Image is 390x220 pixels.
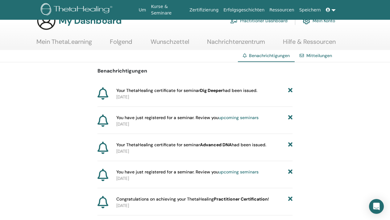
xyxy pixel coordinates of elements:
[110,38,132,50] a: Folgend
[151,38,189,50] a: Wunschzettel
[221,4,267,16] a: Erfolgsgeschichten
[97,67,292,75] p: Benachrichtigungen
[230,18,238,23] img: chalkboard-teacher.svg
[303,15,310,26] img: cog.svg
[230,14,288,27] a: Practitioner Dashboard
[283,38,336,50] a: Hilfe & Ressourcen
[116,175,292,182] p: [DATE]
[200,88,223,93] b: Dig Deeper
[116,169,259,175] span: You have just registered for a seminar. Review you
[200,142,232,147] b: Advanced DNA
[218,115,259,120] a: upcoming seminars
[136,4,149,16] a: Um
[214,196,268,202] b: Practitioner Certification
[207,38,265,50] a: Nachrichtenzentrum
[249,53,290,58] span: Benachrichtigungen
[116,196,269,202] span: Congratulations on achieving your ThetaHealing !
[116,87,257,94] span: Your ThetaHealing certificate for seminar had been issued.
[306,53,332,58] a: Mitteilungen
[267,4,297,16] a: Ressourcen
[297,4,323,16] a: Speichern
[369,199,384,214] div: Open Intercom Messenger
[116,142,266,148] span: Your ThetaHealing certificate for seminar had been issued.
[116,202,292,209] p: [DATE]
[36,38,92,50] a: Mein ThetaLearning
[303,14,335,27] a: Mein Konto
[149,1,187,19] a: Kurse & Seminare
[116,114,259,121] span: You have just registered for a seminar. Review you
[41,3,114,17] img: logo.png
[116,148,292,155] p: [DATE]
[59,15,122,26] h3: My Dashboard
[187,4,221,16] a: Zertifizierung
[36,11,56,31] img: generic-user-icon.jpg
[218,169,259,175] a: upcoming seminars
[116,121,292,127] p: [DATE]
[116,94,292,100] p: [DATE]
